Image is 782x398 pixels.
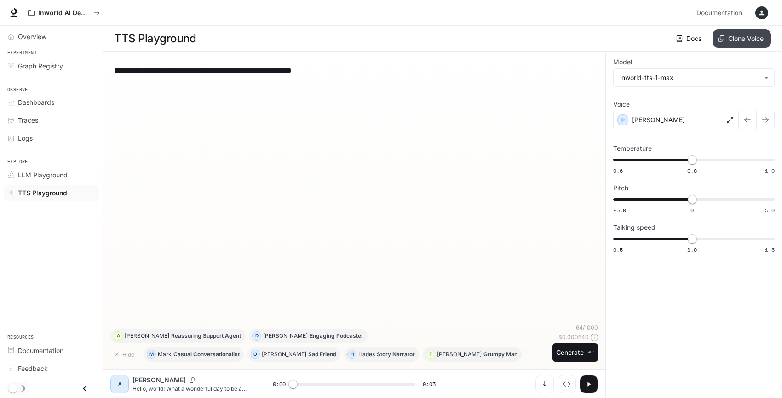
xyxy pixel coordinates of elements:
[696,7,742,19] span: Documentation
[765,167,775,175] span: 1.0
[4,28,99,45] a: Overview
[613,246,623,254] span: 0.5
[18,97,54,107] span: Dashboards
[535,375,554,393] button: Download audio
[558,333,589,341] p: $ 0.000640
[186,377,199,383] button: Copy Voice ID
[18,115,38,125] span: Traces
[171,333,241,339] p: Reassuring Support Agent
[426,347,435,362] div: T
[377,352,415,357] p: Story Narrator
[18,61,63,71] span: Graph Registry
[613,185,628,191] p: Pitch
[75,379,95,398] button: Close drawer
[110,347,140,362] button: Hide
[4,94,99,110] a: Dashboards
[251,347,259,362] div: O
[613,59,632,65] p: Model
[620,73,759,82] div: inworld-tts-1-max
[613,167,623,175] span: 0.6
[552,343,598,362] button: Generate⌘⏎
[765,206,775,214] span: 5.0
[18,346,63,355] span: Documentation
[273,380,286,389] span: 0:00
[263,333,308,339] p: [PERSON_NAME]
[18,188,67,198] span: TTS Playground
[262,352,306,357] p: [PERSON_NAME]
[114,329,122,343] div: A
[4,185,99,201] a: TTS Playground
[576,324,598,331] p: 64 / 1000
[249,329,368,343] button: D[PERSON_NAME]Engaging Podcaster
[613,224,655,231] p: Talking speed
[147,347,155,362] div: M
[132,375,186,385] p: [PERSON_NAME]
[110,329,245,343] button: A[PERSON_NAME]Reassuring Support Agent
[112,377,127,392] div: A
[4,360,99,376] a: Feedback
[613,101,630,108] p: Voice
[632,115,685,125] p: [PERSON_NAME]
[765,246,775,254] span: 1.5
[4,167,99,183] a: LLM Playground
[310,333,363,339] p: Engaging Podcaster
[587,350,594,355] p: ⌘⏎
[8,383,17,393] span: Dark mode toggle
[144,347,244,362] button: MMarkCasual Conversationalist
[687,246,697,254] span: 1.0
[158,352,172,357] p: Mark
[348,347,356,362] div: H
[344,347,419,362] button: HHadesStory Narrator
[18,133,33,143] span: Logs
[4,130,99,146] a: Logs
[132,385,251,392] p: Hello, world! What a wonderful day to be a text-to-speech model!
[253,329,261,343] div: D
[674,29,705,48] a: Docs
[693,4,749,22] a: Documentation
[558,375,576,393] button: Inspect
[358,352,375,357] p: Hades
[483,352,517,357] p: Grumpy Man
[18,170,68,180] span: LLM Playground
[423,380,436,389] span: 0:03
[308,352,336,357] p: Sad Friend
[613,145,652,152] p: Temperature
[173,352,240,357] p: Casual Conversationalist
[125,333,169,339] p: [PERSON_NAME]
[437,352,482,357] p: [PERSON_NAME]
[18,364,48,373] span: Feedback
[24,4,104,22] button: All workspaces
[38,9,90,17] p: Inworld AI Demos
[4,58,99,74] a: Graph Registry
[18,32,46,41] span: Overview
[114,29,196,48] h1: TTS Playground
[713,29,771,48] button: Clone Voice
[423,347,522,362] button: T[PERSON_NAME]Grumpy Man
[247,347,340,362] button: O[PERSON_NAME]Sad Friend
[614,69,774,86] div: inworld-tts-1-max
[613,206,626,214] span: -5.0
[4,112,99,128] a: Traces
[690,206,694,214] span: 0
[4,342,99,358] a: Documentation
[687,167,697,175] span: 0.8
